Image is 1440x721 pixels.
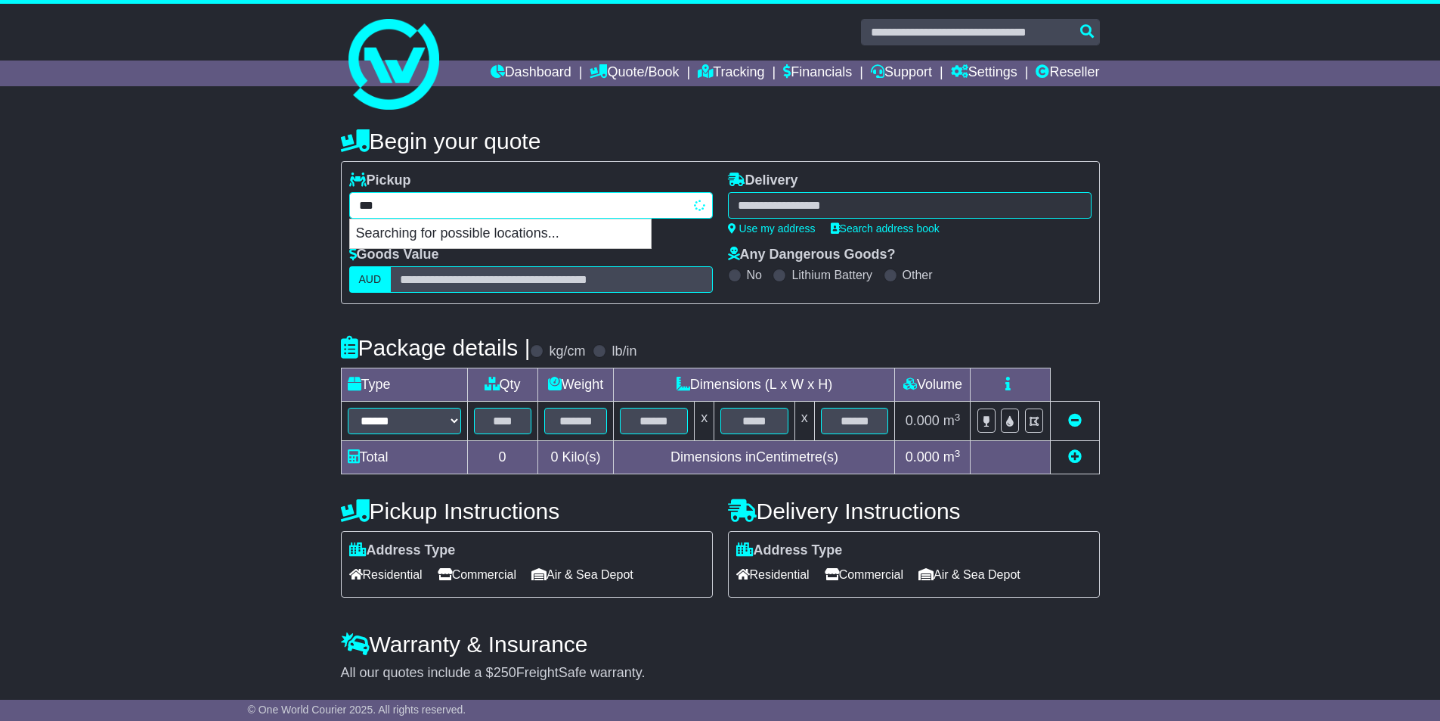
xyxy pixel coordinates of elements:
[550,449,558,465] span: 0
[341,499,713,524] h4: Pickup Instructions
[341,129,1100,154] h4: Begin your quote
[614,441,895,474] td: Dimensions in Centimetre(s)
[537,441,614,474] td: Kilo(s)
[1068,413,1082,428] a: Remove this item
[590,61,679,86] a: Quote/Book
[951,61,1017,86] a: Settings
[494,665,516,680] span: 250
[698,61,764,86] a: Tracking
[341,441,467,474] td: Total
[918,563,1020,586] span: Air & Sea Depot
[791,268,872,282] label: Lithium Battery
[467,441,537,474] td: 0
[341,335,531,360] h4: Package details |
[1068,449,1082,465] a: Add new item
[349,192,713,219] typeahead: Please provide city
[906,449,940,465] span: 0.000
[728,222,816,235] a: Use my address
[349,266,392,293] label: AUD
[955,412,961,423] sup: 3
[491,61,571,86] a: Dashboard
[467,368,537,402] td: Qty
[614,368,895,402] td: Dimensions (L x W x H)
[831,222,940,235] a: Search address book
[349,542,456,559] label: Address Type
[612,343,636,360] label: lb/in
[955,448,961,459] sup: 3
[943,449,961,465] span: m
[783,61,852,86] a: Financials
[736,563,810,586] span: Residential
[549,343,585,360] label: kg/cm
[341,368,467,402] td: Type
[341,632,1100,657] h4: Warranty & Insurance
[341,665,1100,682] div: All our quotes include a $ FreightSafe warranty.
[1036,61,1099,86] a: Reseller
[747,268,762,282] label: No
[531,563,633,586] span: Air & Sea Depot
[906,413,940,428] span: 0.000
[248,704,466,716] span: © One World Courier 2025. All rights reserved.
[350,219,651,248] p: Searching for possible locations...
[349,247,439,263] label: Goods Value
[349,563,423,586] span: Residential
[537,368,614,402] td: Weight
[728,172,798,189] label: Delivery
[736,542,843,559] label: Address Type
[871,61,932,86] a: Support
[728,247,896,263] label: Any Dangerous Goods?
[825,563,903,586] span: Commercial
[794,402,814,441] td: x
[695,402,714,441] td: x
[438,563,516,586] span: Commercial
[895,368,971,402] td: Volume
[903,268,933,282] label: Other
[349,172,411,189] label: Pickup
[728,499,1100,524] h4: Delivery Instructions
[943,413,961,428] span: m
